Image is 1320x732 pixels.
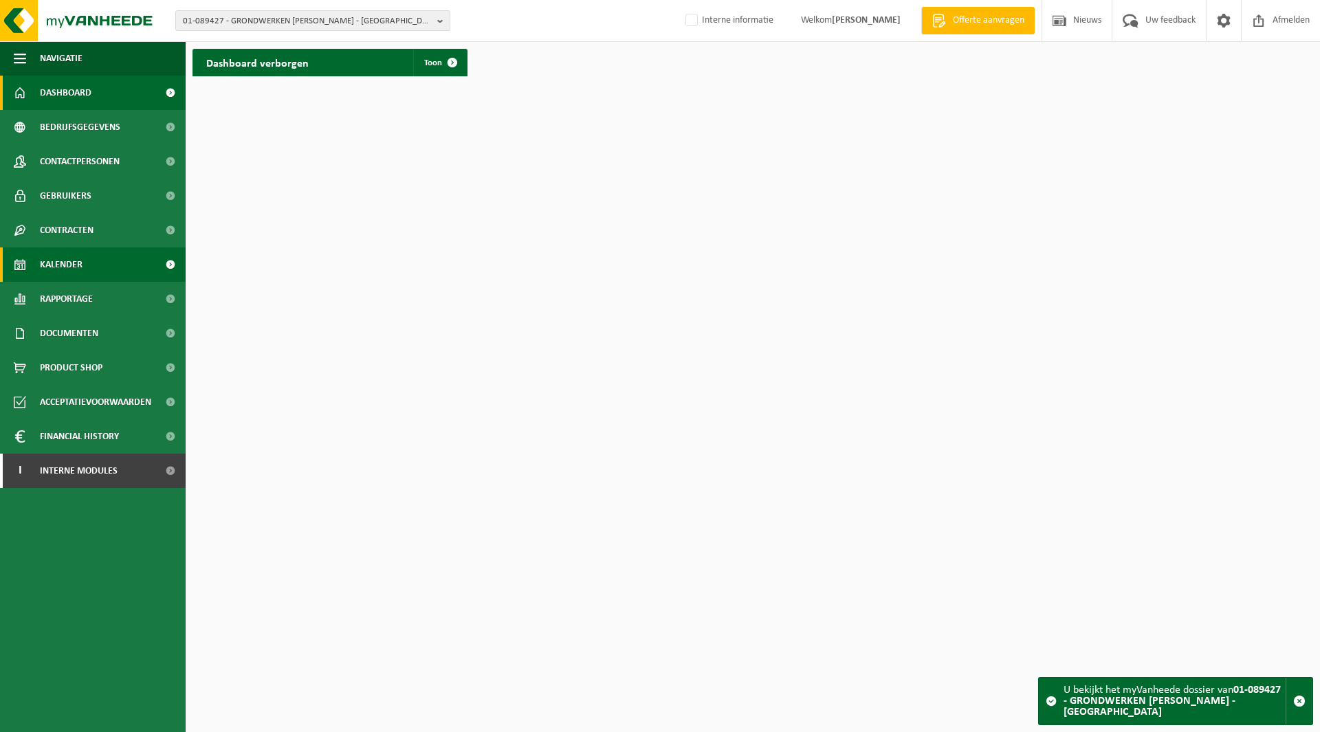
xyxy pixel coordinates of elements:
[40,454,118,488] span: Interne modules
[183,11,432,32] span: 01-089427 - GRONDWERKEN [PERSON_NAME] - [GEOGRAPHIC_DATA]
[40,316,98,351] span: Documenten
[40,247,82,282] span: Kalender
[40,41,82,76] span: Navigatie
[832,15,901,25] strong: [PERSON_NAME]
[424,58,442,67] span: Toon
[40,179,91,213] span: Gebruikers
[40,76,91,110] span: Dashboard
[949,14,1028,27] span: Offerte aanvragen
[40,110,120,144] span: Bedrijfsgegevens
[921,7,1035,34] a: Offerte aanvragen
[40,351,102,385] span: Product Shop
[40,385,151,419] span: Acceptatievoorwaarden
[192,49,322,76] h2: Dashboard verborgen
[683,10,773,31] label: Interne informatie
[1064,685,1281,718] strong: 01-089427 - GRONDWERKEN [PERSON_NAME] - [GEOGRAPHIC_DATA]
[1064,678,1286,724] div: U bekijkt het myVanheede dossier van
[40,419,119,454] span: Financial History
[413,49,466,76] a: Toon
[175,10,450,31] button: 01-089427 - GRONDWERKEN [PERSON_NAME] - [GEOGRAPHIC_DATA]
[40,282,93,316] span: Rapportage
[40,213,93,247] span: Contracten
[40,144,120,179] span: Contactpersonen
[14,454,26,488] span: I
